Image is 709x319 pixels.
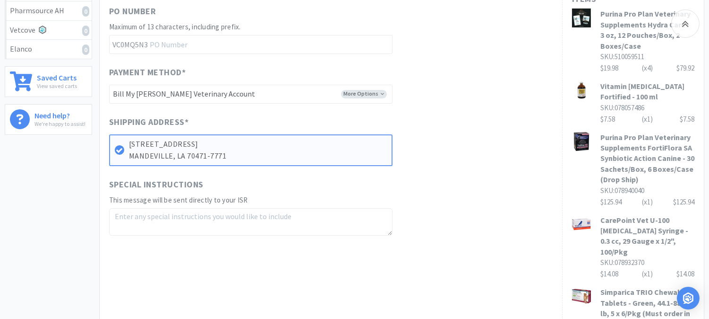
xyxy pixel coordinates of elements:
div: (x 1 ) [642,268,653,280]
a: Saved CartsView saved carts [5,66,92,97]
span: SKU: 510059511 [600,52,644,61]
div: Elanco [10,43,87,55]
div: Pharmsource AH [10,5,87,17]
span: SKU: 078940040 [600,186,644,195]
span: Shipping Address * [109,115,189,129]
div: $19.98 [600,62,694,74]
span: Special Instructions [109,178,204,192]
img: a1d0846ec83047ff9a977d6c910bcf1c_69063.jpeg [572,81,591,100]
div: (x 4 ) [642,62,653,74]
i: 0 [82,6,89,17]
span: SKU: 078057486 [600,103,644,112]
div: $125.94 [673,196,694,208]
div: (x 1 ) [642,196,653,208]
h6: Saved Carts [37,71,77,81]
img: 78833a4fc712426aa2ef65305bcdb128_382685.jpeg [572,132,591,151]
a: Vetcove0 [5,21,92,40]
span: This message will be sent directly to your ISR [109,195,248,204]
div: (x 1 ) [642,114,653,125]
span: SKU: 078932370 [600,258,644,267]
h6: Need help? [34,109,85,119]
div: $14.08 [600,268,694,280]
div: $7.58 [680,114,694,125]
img: 4684cc588f8f46c6bf1270a4d544cead_462246.jpeg [572,287,591,306]
div: $125.94 [600,196,694,208]
span: Maximum of 13 characters, including prefix. [109,22,241,31]
a: Pharmsource AH0 [5,1,92,21]
h3: Purina Pro Plan Veterinary Supplements FortiFlora SA Synbiotic Action Canine - 30 Sachets/Box, 6 ... [600,132,694,185]
a: Elanco0 [5,40,92,59]
div: $14.08 [676,268,694,280]
div: Vetcove [10,24,87,36]
p: [STREET_ADDRESS] [129,138,387,151]
i: 0 [82,44,89,55]
p: View saved carts [37,81,77,90]
img: 55cfca3882de464bb4a7b3c494f9806b_832147.jpeg [572,9,591,27]
span: VC0MQ5N3 [109,35,150,53]
div: $79.92 [676,62,694,74]
p: MANDEVILLE, LA 70471-7771 [129,150,387,162]
h3: Purina Pro Plan Veterinary Supplements Hydra Care - 3 oz, 12 Pouches/Box, 2 Boxes/Case [600,9,694,51]
img: 22ade0526c3a44bf865c4e6bdde8e983_230080.jpeg [572,215,591,234]
div: Open Intercom Messenger [677,287,700,310]
span: Payment Method * [109,66,186,80]
i: 0 [82,26,89,36]
div: $7.58 [600,114,694,125]
span: PO Number [109,5,156,18]
p: We're happy to assist! [34,119,85,128]
h3: CarePoint Vet U-100 [MEDICAL_DATA] Syringe - 0.3 cc, 29 Gauge x 1/2", 100/Pkg [600,215,694,257]
input: PO Number [109,35,393,54]
h3: Vitamin [MEDICAL_DATA] Fortified - 100 ml [600,81,694,102]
